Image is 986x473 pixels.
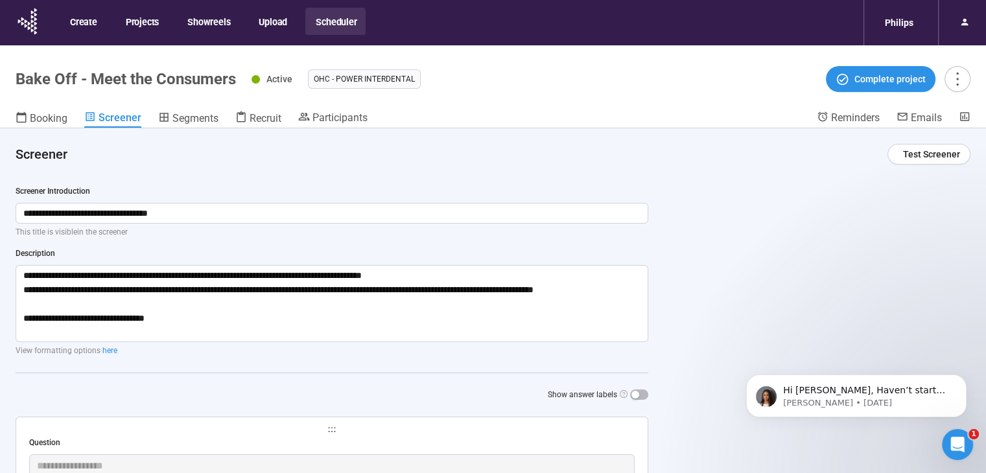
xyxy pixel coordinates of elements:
[727,347,986,438] iframe: Intercom notifications message
[29,437,635,449] div: Question
[314,73,415,86] span: OHC - Power Interdental
[99,111,141,124] span: Screener
[172,112,218,124] span: Segments
[102,346,117,355] a: here
[16,345,648,357] p: View formatting options
[911,111,942,124] span: Emails
[897,111,942,126] a: Emails
[115,8,168,35] button: Projects
[312,111,368,124] span: Participants
[877,10,921,35] div: Philips
[968,429,979,439] span: 1
[235,111,281,128] a: Recruit
[948,70,966,87] span: more
[16,70,236,88] h1: Bake Off - Meet the Consumers
[298,111,368,126] a: Participants
[887,144,970,165] button: Test Screener
[177,8,239,35] button: Showreels
[817,111,880,126] a: Reminders
[60,8,106,35] button: Create
[248,8,296,35] button: Upload
[548,389,648,401] label: Show answer labels
[305,8,366,35] button: Scheduler
[16,185,648,198] div: Screener Introduction
[30,112,67,124] span: Booking
[942,429,973,460] iframe: Intercom live chat
[620,390,628,398] span: question-circle
[826,66,935,92] button: Complete project
[16,145,877,163] h4: Screener
[16,248,648,260] div: Description
[266,74,292,84] span: Active
[630,389,648,400] button: Show answer labels
[250,112,281,124] span: Recruit
[16,111,67,128] a: Booking
[16,226,648,238] p: This title is visible in the screener
[831,111,880,124] span: Reminders
[84,111,141,128] a: Screener
[158,111,218,128] a: Segments
[945,66,970,92] button: more
[29,425,635,434] span: holder
[854,72,926,86] span: Complete project
[903,147,960,161] span: Test Screener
